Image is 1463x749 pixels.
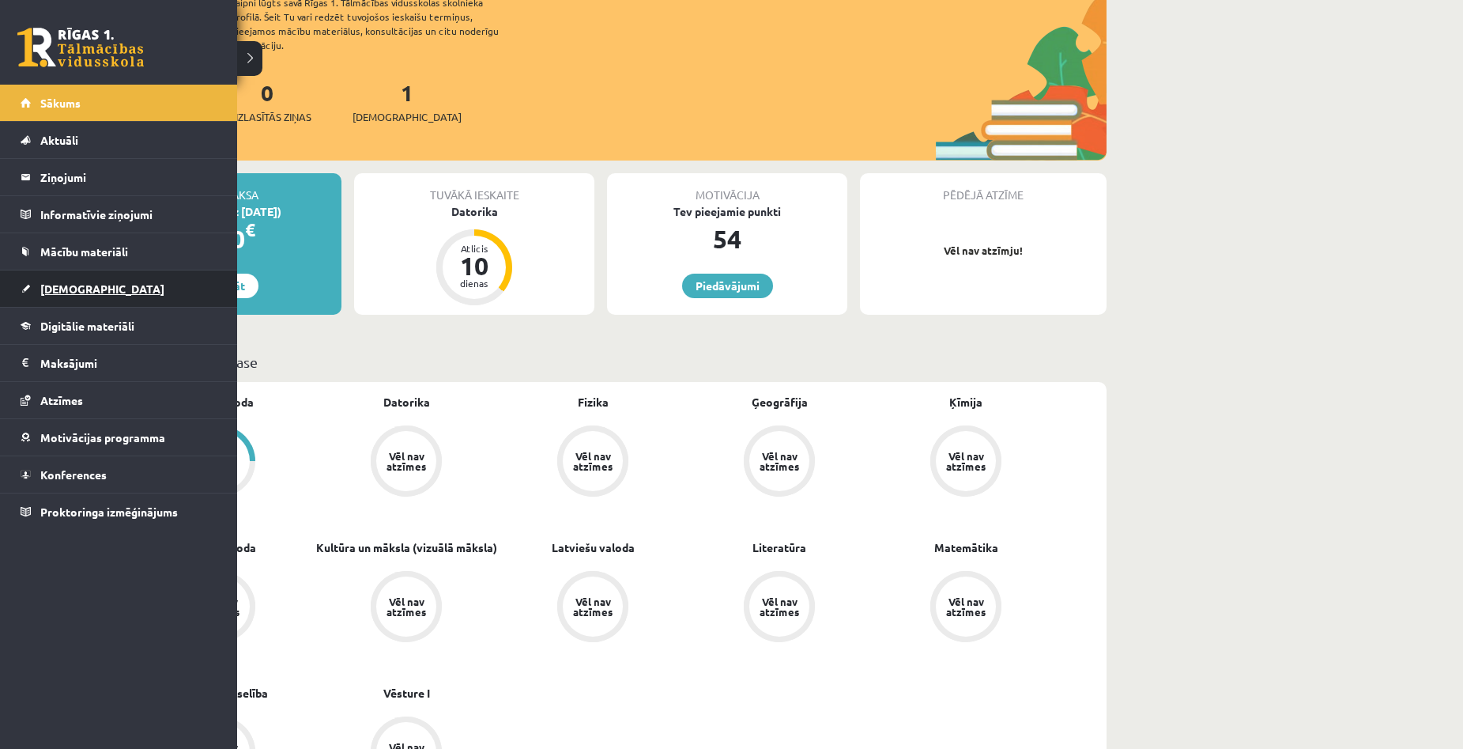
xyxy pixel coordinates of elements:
p: Mācību plāns 10.a1 klase [101,351,1100,373]
div: Vēl nav atzīmes [384,596,428,617]
span: Proktoringa izmēģinājums [40,505,178,519]
a: Maksājumi [21,345,217,381]
a: Datorika Atlicis 10 dienas [354,203,594,308]
div: Datorika [354,203,594,220]
legend: Informatīvie ziņojumi [40,196,217,233]
a: Mācību materiāli [21,233,217,270]
a: Vēsture I [383,685,430,702]
span: Mācību materiāli [40,244,128,259]
span: Motivācijas programma [40,430,165,444]
span: Neizlasītās ziņas [223,109,311,125]
div: Vēl nav atzīmes [757,451,801,471]
span: Atzīmes [40,393,83,407]
span: Sākums [40,96,81,110]
a: Vēl nav atzīmes [313,426,500,500]
span: [DEMOGRAPHIC_DATA] [40,282,164,296]
a: Literatūra [752,539,806,556]
a: Rīgas 1. Tālmācības vidusskola [17,28,144,67]
div: 54 [607,220,847,258]
div: Vēl nav atzīmes [571,451,615,471]
legend: Maksājumi [40,345,217,381]
a: 1[DEMOGRAPHIC_DATA] [353,78,462,125]
a: Motivācijas programma [21,419,217,456]
a: Fizika [578,394,609,410]
a: Vēl nav atzīmes [500,571,686,645]
a: Vēl nav atzīmes [873,571,1059,645]
a: Piedāvājumi [682,274,773,298]
p: Vēl nav atzīmju! [868,243,1099,259]
a: Vēl nav atzīmes [500,426,686,500]
div: Atlicis [451,244,498,253]
a: Datorika [383,394,430,410]
div: Motivācija [607,173,847,203]
div: Vēl nav atzīmes [757,596,801,617]
legend: Ziņojumi [40,159,217,195]
a: Vēl nav atzīmes [313,571,500,645]
div: Vēl nav atzīmes [384,451,428,471]
div: Vēl nav atzīmes [944,596,988,617]
div: dienas [451,278,498,288]
a: Proktoringa izmēģinājums [21,494,217,530]
div: Tuvākā ieskaite [354,173,594,203]
a: Vēl nav atzīmes [686,571,873,645]
a: Sākums [21,85,217,121]
a: Vēl nav atzīmes [686,426,873,500]
span: [DEMOGRAPHIC_DATA] [353,109,462,125]
a: Konferences [21,456,217,493]
a: [DEMOGRAPHIC_DATA] [21,270,217,307]
a: Informatīvie ziņojumi [21,196,217,233]
div: Vēl nav atzīmes [944,451,988,471]
div: 10 [451,253,498,278]
span: € [245,218,255,241]
a: Atzīmes [21,382,217,418]
span: Digitālie materiāli [40,319,134,333]
div: Tev pieejamie punkti [607,203,847,220]
span: Konferences [40,467,107,482]
span: Aktuāli [40,133,78,147]
a: Matemātika [934,539,998,556]
div: Pēdējā atzīme [860,173,1107,203]
div: Vēl nav atzīmes [571,596,615,617]
a: 0Neizlasītās ziņas [223,78,311,125]
a: Ziņojumi [21,159,217,195]
a: Latviešu valoda [552,539,635,556]
a: Kultūra un māksla (vizuālā māksla) [316,539,497,556]
a: Vēl nav atzīmes [873,426,1059,500]
a: Ģeogrāfija [752,394,808,410]
a: Digitālie materiāli [21,308,217,344]
a: Aktuāli [21,122,217,158]
a: Ķīmija [949,394,982,410]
